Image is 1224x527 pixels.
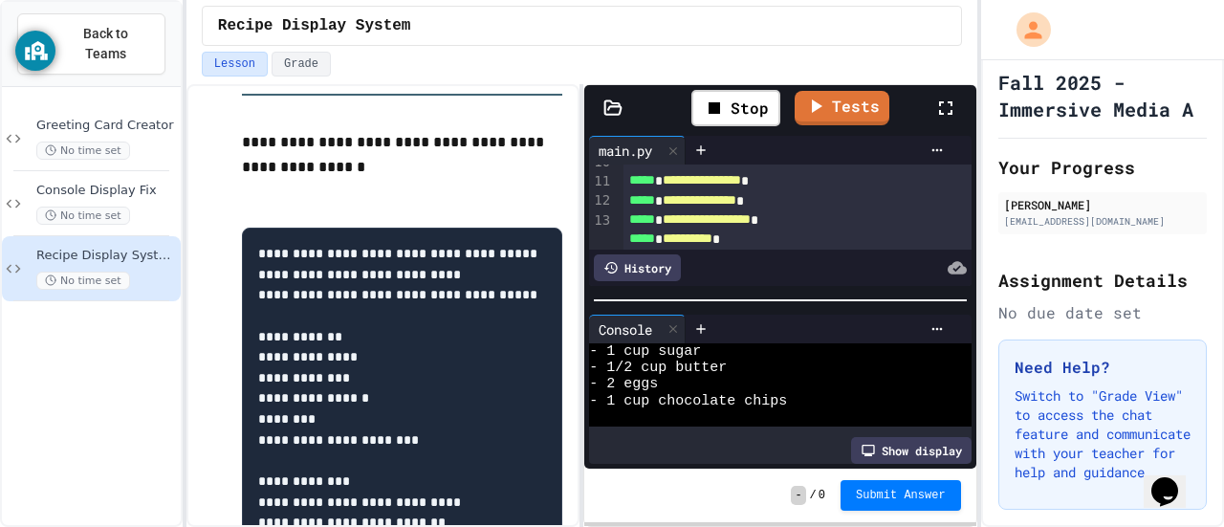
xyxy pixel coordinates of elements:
[691,90,780,126] div: Stop
[15,31,55,71] button: GoGuardian Privacy Information
[589,393,787,409] span: - 1 cup chocolate chips
[36,272,130,290] span: No time set
[36,207,130,225] span: No time set
[998,69,1207,122] h1: Fall 2025 - Immersive Media A
[594,254,681,281] div: History
[17,13,165,75] button: Back to Teams
[1015,386,1191,482] p: Switch to "Grade View" to access the chat feature and communicate with your teacher for help and ...
[791,486,805,505] span: -
[810,488,817,503] span: /
[996,8,1056,52] div: My Account
[36,183,177,199] span: Console Display Fix
[589,141,662,161] div: main.py
[1004,196,1201,213] div: [PERSON_NAME]
[795,91,889,125] a: Tests
[856,488,946,503] span: Submit Answer
[998,154,1207,181] h2: Your Progress
[589,191,613,210] div: 12
[36,142,130,160] span: No time set
[1004,214,1201,229] div: [EMAIL_ADDRESS][DOMAIN_NAME]
[589,211,613,251] div: 13
[841,480,961,511] button: Submit Answer
[589,360,727,376] span: - 1/2 cup butter
[589,136,686,165] div: main.py
[589,172,613,191] div: 11
[36,248,177,264] span: Recipe Display System
[218,14,411,37] span: Recipe Display System
[272,52,331,77] button: Grade
[998,267,1207,294] h2: Assignment Details
[36,118,177,134] span: Greeting Card Creator
[1015,356,1191,379] h3: Need Help?
[819,488,825,503] span: 0
[589,376,658,392] span: - 2 eggs
[998,301,1207,324] div: No due date set
[589,315,686,343] div: Console
[589,343,701,360] span: - 1 cup sugar
[851,437,972,464] div: Show display
[202,52,268,77] button: Lesson
[62,24,149,64] span: Back to Teams
[1144,450,1205,508] iframe: chat widget
[589,319,662,340] div: Console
